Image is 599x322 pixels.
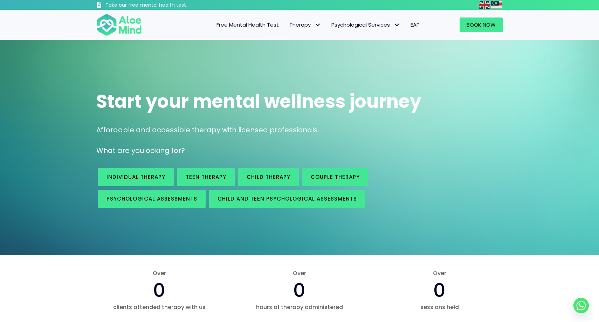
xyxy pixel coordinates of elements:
[96,146,144,155] span: What are you
[377,303,503,311] span: sessions held
[186,173,226,181] span: Teen Therapy
[96,13,142,36] img: Aloe mind Logo
[216,21,279,28] span: Free Mental Health Test
[96,269,222,277] span: Over
[177,168,235,186] a: Teen Therapy
[331,21,400,28] span: Psychological Services
[433,277,446,303] span: 0
[106,195,197,202] span: Psychological assessments
[96,2,223,10] a: Take our free mental health test
[491,1,503,9] a: Malay
[479,1,491,9] a: English
[98,168,174,186] a: Individual therapy
[326,17,405,32] a: Psychological ServicesPsychological Services: submenu
[247,173,290,181] span: Child Therapy
[96,303,222,311] span: clients attended therapy with us
[96,89,421,114] span: Start your mental wellness journey
[312,20,323,30] span: Therapy: submenu
[284,17,326,32] a: TherapyTherapy: submenu
[151,17,425,32] nav: Menu
[392,20,402,30] span: Psychological Services: submenu
[302,168,368,186] a: Couple therapy
[238,168,299,186] a: Child Therapy
[98,190,206,208] a: Psychological assessments
[105,2,223,9] h3: Take our free mental health test
[236,269,363,277] span: Over
[209,190,365,208] a: Child and Teen Psychological assessments
[289,21,321,28] span: Therapy
[460,17,503,32] a: Book Now
[467,21,496,28] span: Book Now
[293,277,305,303] span: 0
[236,303,363,311] span: hours of therapy administered
[311,173,360,181] span: Couple therapy
[573,298,589,313] a: Whatsapp
[377,269,503,277] span: Over
[491,1,502,9] img: ms
[411,21,420,28] span: EAP
[211,17,284,32] a: Free Mental Health Test
[479,1,490,9] img: en
[405,17,425,32] a: EAP
[144,146,185,155] span: looking for?
[106,173,165,181] span: Individual therapy
[218,195,357,202] span: Child and Teen Psychological assessments
[96,125,503,135] p: Affordable and accessible therapy with licensed professionals.
[153,277,165,303] span: 0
